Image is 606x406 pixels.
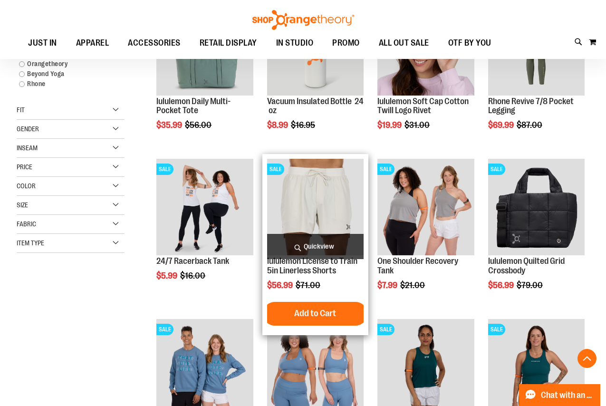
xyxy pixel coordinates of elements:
span: $31.00 [404,120,431,130]
span: $56.00 [185,120,213,130]
a: Beyond Yoga [14,69,118,79]
span: SALE [156,164,173,175]
span: $7.99 [377,280,399,290]
a: lululemon Soft Cap Cotton Twill Logo Rivet [377,97,469,116]
span: $87.00 [517,120,544,130]
span: SALE [488,324,505,335]
a: lululemon Quilted Grid CrossbodySALE [488,159,585,257]
span: $79.00 [517,280,544,290]
span: IN STUDIO [276,32,314,54]
span: $16.95 [291,120,317,130]
div: product [483,154,589,314]
button: Chat with an Expert [519,384,601,406]
a: Main view of One Shoulder Recovery TankSALE [377,159,474,257]
span: OTF BY YOU [448,32,491,54]
span: SALE [267,164,284,175]
div: product [152,154,258,305]
a: lululemon Quilted Grid Crossbody [488,256,565,275]
span: Fabric [17,220,36,228]
span: $35.99 [156,120,183,130]
a: One Shoulder Recovery Tank [377,256,458,275]
div: product [262,154,368,335]
button: Add to Cart [263,302,367,326]
span: $8.99 [267,120,289,130]
span: $69.99 [488,120,515,130]
a: Rhone [14,79,118,89]
img: Main view of One Shoulder Recovery Tank [377,159,474,255]
a: Quickview [267,234,364,259]
span: ACCESSORIES [128,32,181,54]
span: $56.99 [488,280,515,290]
span: Inseam [17,144,38,152]
a: 24/7 Racerback TankSALE [156,159,253,257]
a: lululemon License to Train 5in Linerless Shorts [267,256,357,275]
button: Back To Top [577,349,596,368]
span: JUST IN [28,32,57,54]
span: PROMO [332,32,360,54]
span: $71.00 [296,280,322,290]
span: SALE [377,164,394,175]
span: Chat with an Expert [541,391,595,400]
span: Item Type [17,239,44,247]
span: Add to Cart [294,308,336,319]
span: Price [17,163,32,171]
span: APPAREL [76,32,109,54]
span: $5.99 [156,271,179,280]
a: Rhone Revive 7/8 Pocket Legging [488,97,574,116]
span: $19.99 [377,120,403,130]
img: lululemon Quilted Grid Crossbody [488,159,585,255]
img: 24/7 Racerback Tank [156,159,253,255]
span: $21.00 [400,280,426,290]
span: Gender [17,125,39,133]
img: lululemon License to Train 5in Linerless Shorts [267,159,364,255]
span: Fit [17,106,25,114]
a: Orangetheory [14,59,118,69]
span: SALE [156,324,173,335]
span: ALL OUT SALE [379,32,429,54]
span: SALE [377,324,394,335]
span: Color [17,182,36,190]
a: Vacuum Insulated Bottle 24 oz [267,97,364,116]
img: Shop Orangetheory [251,10,356,30]
a: 24/7 Racerback Tank [156,256,229,266]
div: product [373,154,479,314]
a: lululemon License to Train 5in Linerless ShortsSALE [267,159,364,257]
a: lululemon Daily Multi-Pocket Tote [156,97,231,116]
span: Size [17,201,28,209]
span: $56.99 [267,280,294,290]
span: $16.00 [180,271,207,280]
span: SALE [488,164,505,175]
span: RETAIL DISPLAY [200,32,257,54]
